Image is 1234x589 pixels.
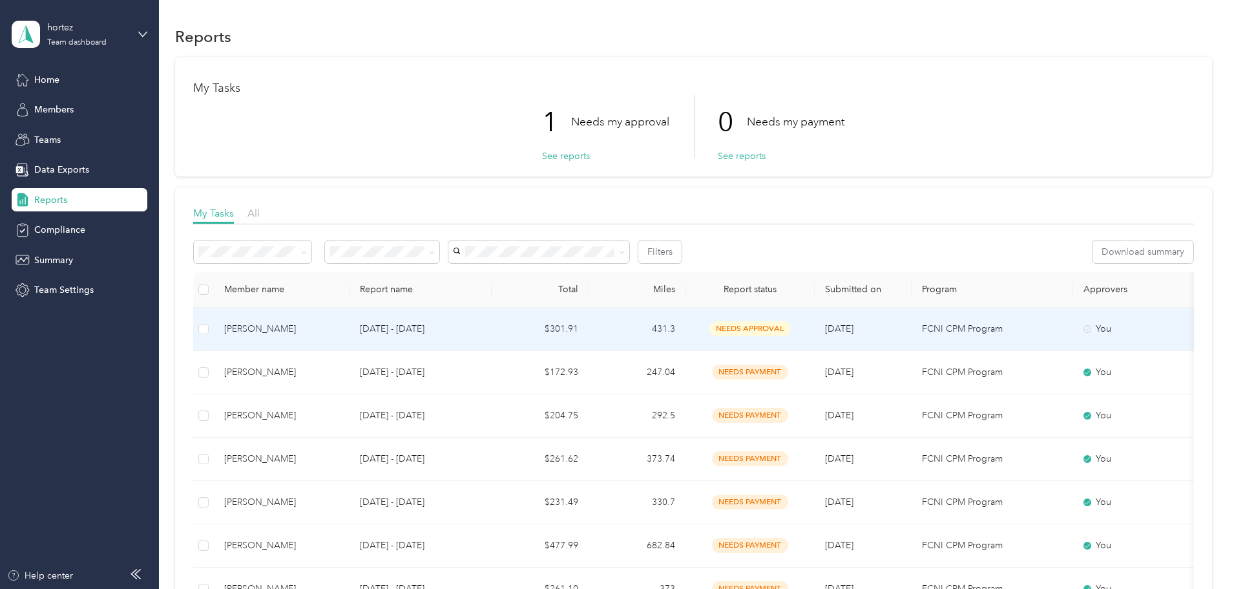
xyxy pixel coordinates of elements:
div: [PERSON_NAME] [224,409,339,423]
button: See reports [718,149,766,163]
div: You [1083,452,1192,466]
span: Teams [34,133,61,147]
p: FCNI CPM Program [922,452,1063,466]
span: needs approval [709,321,791,336]
p: FCNI CPM Program [922,495,1063,509]
p: Needs my approval [571,114,669,130]
p: FCNI CPM Program [922,539,1063,553]
span: [DATE] [825,453,853,464]
td: FCNI CPM Program [912,351,1073,394]
div: [PERSON_NAME] [224,539,339,553]
td: $204.75 [492,394,589,438]
div: You [1083,365,1192,380]
td: $172.93 [492,351,589,394]
td: 373.74 [589,438,685,481]
td: $261.62 [492,438,589,481]
td: 431.3 [589,308,685,351]
span: Summary [34,253,73,267]
p: [DATE] - [DATE] [360,452,481,466]
div: [PERSON_NAME] [224,365,339,380]
td: $231.49 [492,481,589,524]
td: FCNI CPM Program [912,481,1073,524]
button: Filters [638,241,682,263]
td: FCNI CPM Program [912,394,1073,438]
button: Help center [7,569,73,583]
span: needs payment [712,451,788,466]
td: FCNI CPM Program [912,524,1073,568]
th: Report name [350,272,492,308]
iframe: Everlance-gr Chat Button Frame [1162,517,1234,589]
td: $477.99 [492,524,589,568]
div: Total [502,284,578,295]
p: [DATE] - [DATE] [360,495,481,509]
div: You [1083,539,1192,553]
span: needs payment [712,495,788,509]
span: Team Settings [34,283,94,297]
h1: Reports [175,30,231,43]
td: FCNI CPM Program [912,308,1073,351]
div: You [1083,495,1192,509]
span: Data Exports [34,163,89,177]
div: hortez [47,21,128,34]
span: Reports [34,193,67,207]
td: $301.91 [492,308,589,351]
th: Submitted on [815,272,912,308]
span: needs payment [712,538,788,553]
span: My Tasks [193,207,234,219]
span: needs payment [712,408,788,423]
td: 682.84 [589,524,685,568]
button: See reports [542,149,590,163]
th: Approvers [1073,272,1202,308]
p: 0 [718,95,747,149]
button: Download summary [1093,241,1193,263]
span: Members [34,103,74,116]
p: Needs my payment [747,114,844,130]
h1: My Tasks [193,81,1194,95]
p: [DATE] - [DATE] [360,409,481,423]
p: 1 [542,95,571,149]
div: [PERSON_NAME] [224,322,339,336]
td: 247.04 [589,351,685,394]
th: Member name [214,272,350,308]
div: Team dashboard [47,39,107,47]
p: FCNI CPM Program [922,365,1063,380]
div: You [1083,409,1192,423]
span: [DATE] [825,497,853,508]
th: Program [912,272,1073,308]
span: [DATE] [825,540,853,551]
div: Member name [224,284,339,295]
span: needs payment [712,365,788,380]
span: Compliance [34,223,85,237]
p: FCNI CPM Program [922,322,1063,336]
p: FCNI CPM Program [922,409,1063,423]
span: [DATE] [825,367,853,378]
div: You [1083,322,1192,336]
span: [DATE] [825,323,853,334]
div: [PERSON_NAME] [224,495,339,509]
span: Report status [696,284,804,295]
span: All [247,207,260,219]
td: 330.7 [589,481,685,524]
td: 292.5 [589,394,685,438]
p: [DATE] - [DATE] [360,539,481,553]
div: [PERSON_NAME] [224,452,339,466]
td: FCNI CPM Program [912,438,1073,481]
span: [DATE] [825,410,853,421]
p: [DATE] - [DATE] [360,322,481,336]
p: [DATE] - [DATE] [360,365,481,380]
span: Home [34,73,59,87]
div: Miles [599,284,675,295]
